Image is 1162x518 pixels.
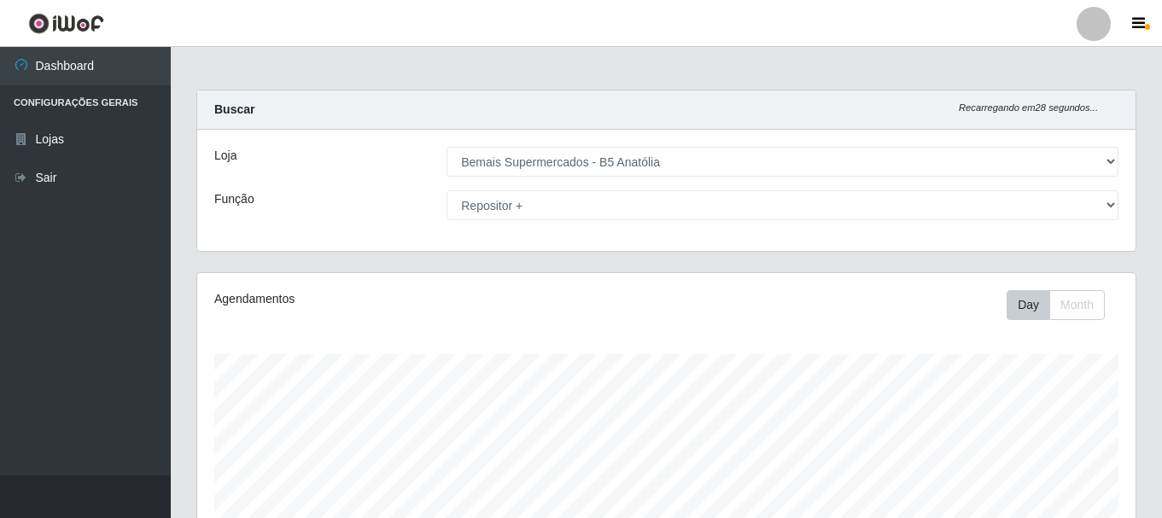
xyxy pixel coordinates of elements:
[214,290,576,308] div: Agendamentos
[1007,290,1105,320] div: First group
[214,190,254,208] label: Função
[1049,290,1105,320] button: Month
[959,102,1098,113] i: Recarregando em 28 segundos...
[28,13,104,34] img: CoreUI Logo
[1007,290,1050,320] button: Day
[214,147,236,165] label: Loja
[1007,290,1118,320] div: Toolbar with button groups
[214,102,254,116] strong: Buscar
